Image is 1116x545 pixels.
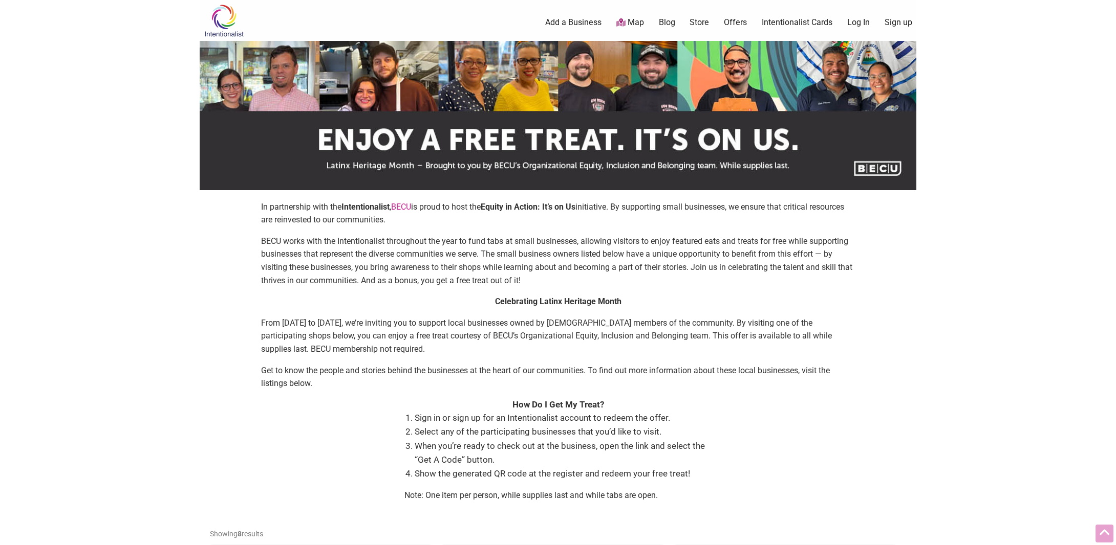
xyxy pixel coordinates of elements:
b: 8 [238,530,242,538]
span: Showing results [210,530,263,538]
a: Sign up [885,17,912,28]
p: Get to know the people and stories behind the businesses at the heart of our communities. To find... [261,364,855,390]
a: BECU [391,202,411,212]
p: Note: One item per person, while supplies last and while tabs are open. [404,489,712,502]
strong: How Do I Get My Treat? [512,399,604,410]
p: From [DATE] to [DATE], we’re inviting you to support local businesses owned by [DEMOGRAPHIC_DATA]... [261,316,855,356]
li: When you’re ready to check out at the business, open the link and select the “Get A Code” button. [415,439,712,467]
li: Select any of the participating businesses that you’d like to visit. [415,425,712,439]
a: Offers [724,17,747,28]
img: sponsor logo [200,41,916,190]
strong: Equity in Action: It’s on Us [481,202,575,212]
strong: Celebrating Latinx Heritage Month [495,297,621,306]
a: Blog [659,17,675,28]
div: Scroll Back to Top [1096,525,1113,542]
p: In partnership with the , is proud to host the initiative. By supporting small businesses, we ens... [261,200,855,226]
a: Add a Business [545,17,602,28]
a: Store [690,17,709,28]
strong: Intentionalist [341,202,390,212]
img: Intentionalist [200,4,248,37]
a: Map [616,17,644,29]
li: Sign in or sign up for an Intentionalist account to redeem the offer. [415,411,712,425]
li: Show the generated QR code at the register and redeem your free treat! [415,467,712,481]
a: Intentionalist Cards [762,17,832,28]
a: Log In [847,17,870,28]
p: BECU works with the Intentionalist throughout the year to fund tabs at small businesses, allowing... [261,235,855,287]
